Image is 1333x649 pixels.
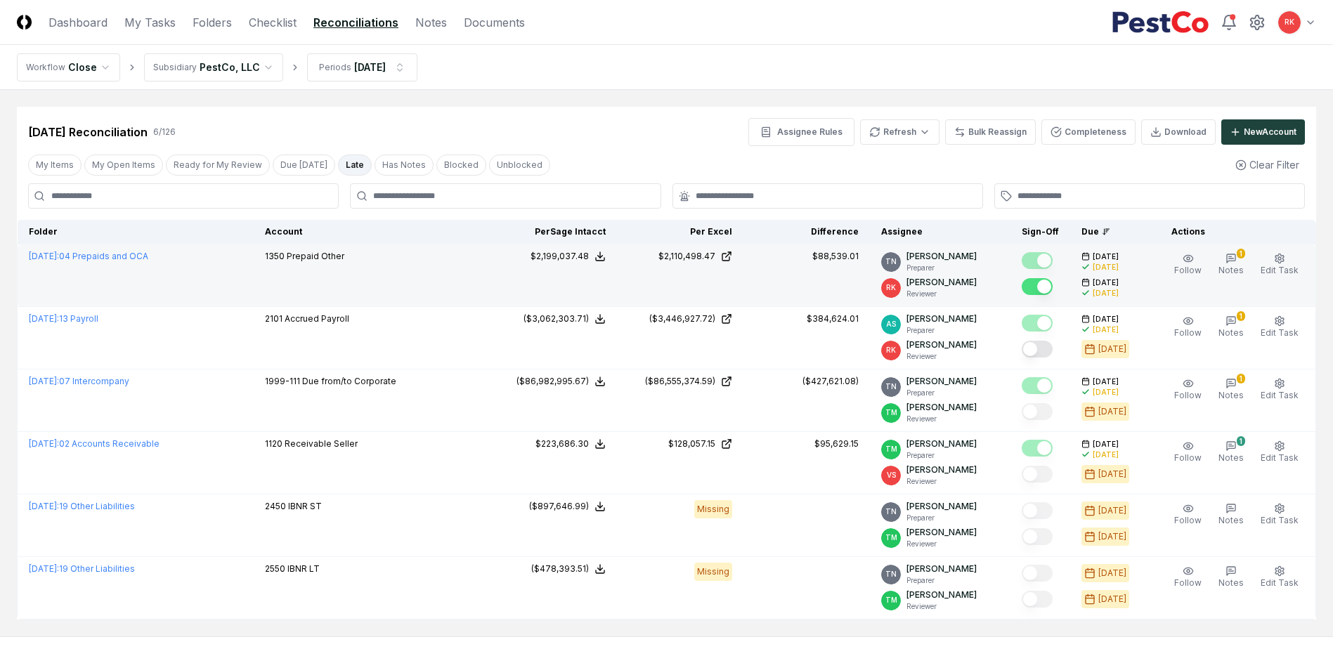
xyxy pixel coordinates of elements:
button: Follow [1171,563,1204,592]
th: Sign-Off [1010,220,1070,244]
button: Follow [1171,438,1204,467]
p: [PERSON_NAME] [906,339,977,351]
a: Documents [464,14,525,31]
div: [DATE] [1098,567,1126,579]
span: Notes [1218,327,1244,338]
p: [PERSON_NAME] [906,375,977,388]
div: ($427,621.08) [802,375,859,388]
div: Periods [319,61,351,74]
div: Subsidiary [153,61,197,74]
div: ($3,446,927.72) [649,313,715,325]
button: RK [1277,10,1302,35]
span: [DATE] : [29,501,59,511]
button: ($897,646.99) [529,500,606,513]
button: ($478,393.51) [531,563,606,575]
span: TM [885,532,897,543]
div: [DATE] [1098,343,1126,355]
p: [PERSON_NAME] [906,563,977,575]
button: Edit Task [1258,313,1301,342]
button: Mark complete [1022,315,1053,332]
button: Late [338,155,372,176]
button: Follow [1171,313,1204,342]
span: Follow [1174,327,1202,338]
div: New Account [1244,126,1296,138]
div: 1 [1237,249,1245,258]
button: Edit Task [1258,438,1301,467]
button: Clear Filter [1230,152,1305,178]
span: Follow [1174,390,1202,400]
span: TM [885,595,897,605]
span: Notes [1218,452,1244,463]
div: Workflow [26,61,65,74]
div: [DATE] [1098,468,1126,480]
div: [DATE] [1098,593,1126,605]
span: RK [1285,17,1294,27]
a: Folders [193,14,232,31]
p: Reviewer [906,476,977,487]
button: Edit Task [1258,500,1301,530]
p: Preparer [906,513,977,523]
span: [DATE] : [29,313,59,324]
span: Edit Task [1261,452,1299,463]
span: 1350 [265,251,285,261]
button: Mark complete [1022,440,1053,457]
span: Follow [1174,452,1202,463]
button: NewAccount [1221,119,1305,145]
p: Reviewer [906,539,977,549]
div: [DATE] Reconciliation [28,124,148,140]
button: Refresh [860,119,939,145]
span: Notes [1218,390,1244,400]
a: [DATE]:13 Payroll [29,313,98,324]
span: TN [885,256,897,267]
button: $2,199,037.48 [531,250,606,263]
button: Mark complete [1022,502,1053,519]
span: [DATE] [1093,376,1119,387]
p: Preparer [906,263,977,273]
button: Mark complete [1022,528,1053,545]
span: TM [885,407,897,418]
div: $88,539.01 [812,250,859,263]
button: Mark complete [1022,278,1053,295]
button: Mark complete [1022,565,1053,582]
button: Follow [1171,500,1204,530]
span: RK [886,345,896,355]
button: Periods[DATE] [307,53,417,81]
button: Notes [1216,500,1247,530]
span: [DATE] : [29,376,59,386]
img: PestCo logo [1112,11,1209,34]
th: Per Excel [617,220,743,244]
a: [DATE]:07 Intercompany [29,376,129,386]
a: [DATE]:04 Prepaids and OCA [29,251,148,261]
a: Reconciliations [313,14,398,31]
span: AS [886,319,896,329]
span: Follow [1174,515,1202,525]
p: [PERSON_NAME] [906,500,977,513]
div: [DATE] [1098,405,1126,418]
span: [DATE] [1093,314,1119,324]
span: [DATE] [1093,439,1119,450]
p: Reviewer [906,601,977,612]
p: [PERSON_NAME] [906,589,977,601]
button: Download [1141,119,1216,145]
p: Reviewer [906,414,977,424]
p: [PERSON_NAME] [906,464,977,476]
div: 1 [1237,436,1245,446]
span: IBNR LT [287,563,320,574]
button: Completeness [1041,119,1136,145]
span: Edit Task [1261,577,1299,588]
button: Follow [1171,375,1204,405]
p: Reviewer [906,289,977,299]
button: Edit Task [1258,563,1301,592]
a: [DATE]:02 Accounts Receivable [29,438,160,449]
img: Logo [17,15,32,29]
span: Notes [1218,265,1244,275]
span: Follow [1174,265,1202,275]
p: [PERSON_NAME] [906,250,977,263]
div: [DATE] [1098,504,1126,517]
span: Edit Task [1261,390,1299,400]
a: [DATE]:19 Other Liabilities [29,563,135,574]
span: Edit Task [1261,327,1299,338]
span: 1999-111 [265,376,300,386]
div: $128,057.15 [668,438,715,450]
span: 2450 [265,501,286,511]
